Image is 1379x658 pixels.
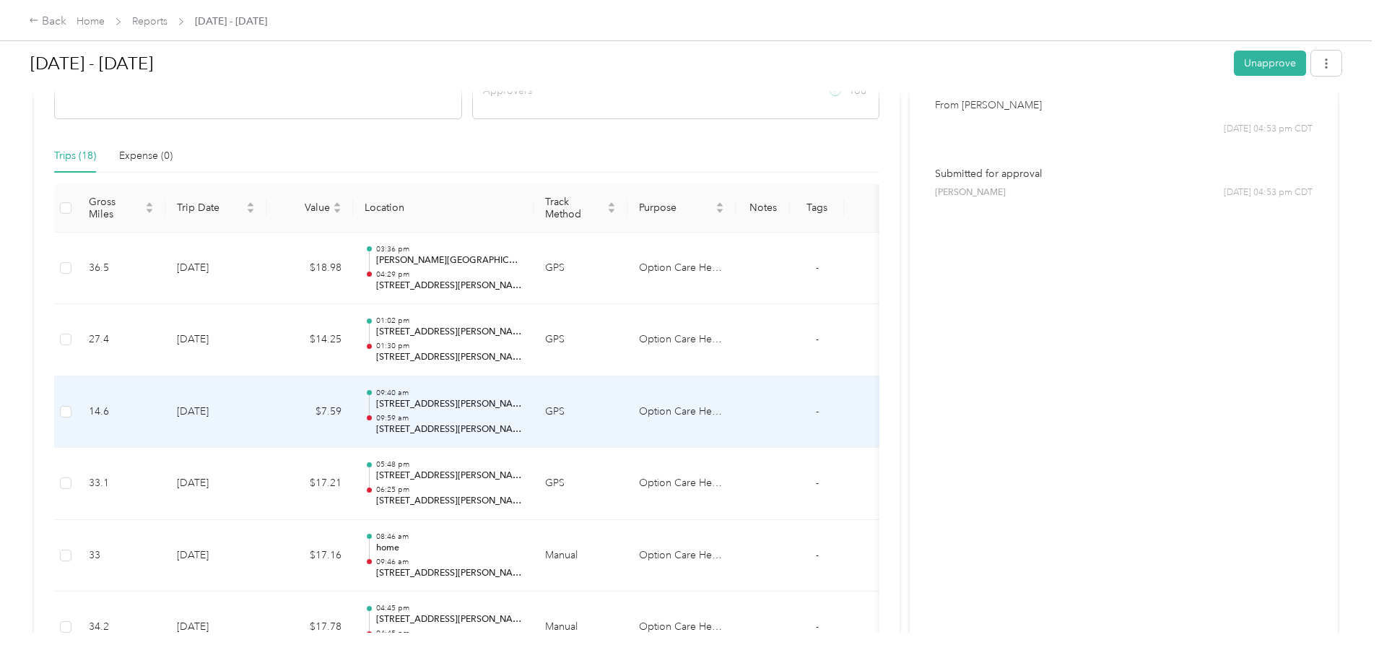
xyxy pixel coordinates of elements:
p: 04:45 pm [376,603,522,613]
p: From [PERSON_NAME] [935,98,1313,113]
span: Trip Date [177,202,243,214]
p: [STREET_ADDRESS][PERSON_NAME] [376,398,522,411]
p: [STREET_ADDRESS][PERSON_NAME] [376,495,522,508]
td: 33.1 [77,448,165,520]
iframe: Everlance-gr Chat Button Frame [1298,577,1379,658]
td: $17.16 [266,520,353,592]
a: Home [77,15,105,27]
span: - [816,620,819,633]
span: caret-down [145,207,154,215]
span: - [816,405,819,417]
p: 05:48 pm [376,459,522,469]
div: Back [29,13,66,30]
td: Manual [534,520,627,592]
th: Value [266,184,353,233]
th: Track Method [534,184,627,233]
span: caret-up [246,200,255,209]
td: GPS [534,233,627,305]
div: Trips (18) [54,148,96,164]
span: [DATE] 04:53 pm CDT [1224,186,1313,199]
th: Location [353,184,534,233]
th: Trip Date [165,184,266,233]
div: Expense (0) [119,148,173,164]
td: Option Care Health [627,304,736,376]
p: 04:29 pm [376,269,522,280]
span: [DATE] 04:53 pm CDT [1224,123,1313,136]
p: [STREET_ADDRESS][PERSON_NAME] [376,613,522,626]
td: $7.59 [266,376,353,449]
span: - [816,549,819,561]
td: Option Care Health [627,233,736,305]
td: [DATE] [165,304,266,376]
p: Submitted for approval [935,166,1313,181]
span: caret-down [715,207,724,215]
th: Gross Miles [77,184,165,233]
span: caret-up [333,200,342,209]
td: GPS [534,304,627,376]
p: [STREET_ADDRESS][PERSON_NAME][US_STATE] [376,280,522,293]
span: Gross Miles [89,196,142,220]
span: Value [278,202,330,214]
p: 04:45 pm [376,628,522,638]
td: [DATE] [165,233,266,305]
p: [STREET_ADDRESS][PERSON_NAME] [376,423,522,436]
a: Reports [132,15,168,27]
p: 08:46 am [376,532,522,542]
span: [PERSON_NAME] [935,186,1006,199]
span: Track Method [545,196,604,220]
td: [DATE] [165,448,266,520]
p: 09:59 am [376,413,522,423]
th: Notes [736,184,790,233]
span: - [816,477,819,489]
p: 03:36 pm [376,244,522,254]
td: $14.25 [266,304,353,376]
td: [DATE] [165,520,266,592]
p: [STREET_ADDRESS][PERSON_NAME] [376,326,522,339]
th: Tags [790,184,844,233]
span: caret-up [145,200,154,209]
p: 09:46 am [376,557,522,567]
th: Purpose [627,184,736,233]
td: $18.98 [266,233,353,305]
button: Unapprove [1234,51,1306,76]
td: GPS [534,448,627,520]
p: 01:30 pm [376,341,522,351]
p: [PERSON_NAME][GEOGRAPHIC_DATA][US_STATE], [GEOGRAPHIC_DATA] [376,254,522,267]
td: Option Care Health [627,376,736,449]
span: - [816,333,819,345]
p: 06:25 pm [376,485,522,495]
td: 14.6 [77,376,165,449]
td: 36.5 [77,233,165,305]
td: GPS [534,376,627,449]
p: [STREET_ADDRESS][PERSON_NAME] [376,469,522,482]
p: 01:02 pm [376,316,522,326]
td: Option Care Health [627,520,736,592]
span: [DATE] - [DATE] [195,14,267,29]
span: - [816,261,819,274]
span: caret-down [607,207,616,215]
span: caret-down [333,207,342,215]
p: home [376,542,522,555]
td: [DATE] [165,376,266,449]
span: Purpose [639,202,713,214]
td: $17.21 [266,448,353,520]
p: [STREET_ADDRESS][PERSON_NAME] [376,351,522,364]
td: Option Care Health [627,448,736,520]
span: caret-up [607,200,616,209]
p: 09:40 am [376,388,522,398]
span: caret-down [246,207,255,215]
h1: Sep 1 - 30, 2025 [30,46,1224,81]
span: caret-up [715,200,724,209]
td: 33 [77,520,165,592]
td: 27.4 [77,304,165,376]
p: [STREET_ADDRESS][PERSON_NAME] [376,567,522,580]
